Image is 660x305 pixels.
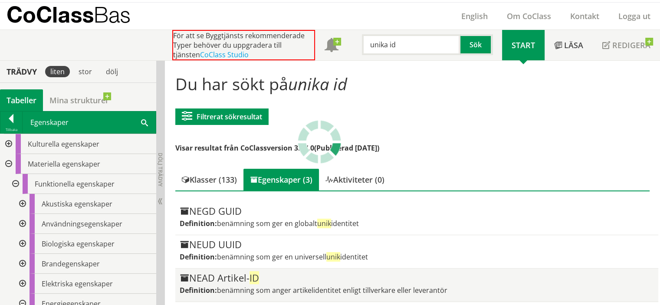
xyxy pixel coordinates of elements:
[512,40,535,50] span: Start
[326,252,340,262] span: unik
[94,2,131,27] span: Bas
[180,285,217,295] label: Definition:
[42,239,115,249] span: Biologiska egenskaper
[7,10,131,20] p: CoClass
[42,219,122,229] span: Användningsegenskaper
[319,169,391,190] div: Aktiviteter (0)
[325,39,338,53] span: Notifikationer
[101,66,123,77] div: dölj
[172,30,315,60] div: För att se Byggtjänsts rekommenderade Typer behöver du uppgradera till tjänsten
[180,219,217,228] label: Definition:
[175,143,314,153] span: Visar resultat från CoClassversion 3.17.0
[157,153,164,187] span: Dölj trädvy
[42,279,113,289] span: Elektriska egenskaper
[497,11,561,21] a: Om CoClass
[175,108,269,125] button: Filtrerat sökresultat
[200,50,249,59] a: CoClass Studio
[314,143,379,153] span: (Publicerad [DATE])
[73,66,97,77] div: stor
[564,40,583,50] span: Läsa
[7,3,149,30] a: CoClassBas
[593,30,660,60] a: Redigera
[612,40,650,50] span: Redigera
[609,11,660,21] a: Logga ut
[180,273,654,283] div: NEAD Artikel-
[250,271,259,284] span: ID
[288,72,347,95] span: unika id
[2,67,42,76] div: Trädvy
[317,219,331,228] span: unik
[217,219,359,228] span: benämning som ger en globalt identitet
[243,169,319,190] div: Egenskaper (3)
[460,34,493,55] button: Sök
[545,30,593,60] a: Läsa
[43,89,115,111] a: Mina strukturer
[35,179,115,189] span: Funktionella egenskaper
[298,120,341,164] img: Laddar
[180,239,654,250] div: NEUD UUID
[362,34,460,55] input: Sök
[180,252,217,262] label: Definition:
[217,285,447,295] span: benämning som anger artikelidentitet enligt tillverkare eller leverantör
[42,199,112,209] span: Akustiska egenskaper
[23,112,156,133] div: Egenskaper
[561,11,609,21] a: Kontakt
[217,252,368,262] span: benämning som ger en universell identitet
[28,159,100,169] span: Materiella egenskaper
[0,126,22,133] div: Tillbaka
[42,259,100,269] span: Brandegenskaper
[175,169,243,190] div: Klasser (133)
[28,139,99,149] span: Kulturella egenskaper
[180,206,654,216] div: NEGD GUID
[452,11,497,21] a: English
[502,30,545,60] a: Start
[175,74,650,93] h1: Du har sökt på
[141,118,148,127] span: Sök i tabellen
[45,66,70,77] div: liten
